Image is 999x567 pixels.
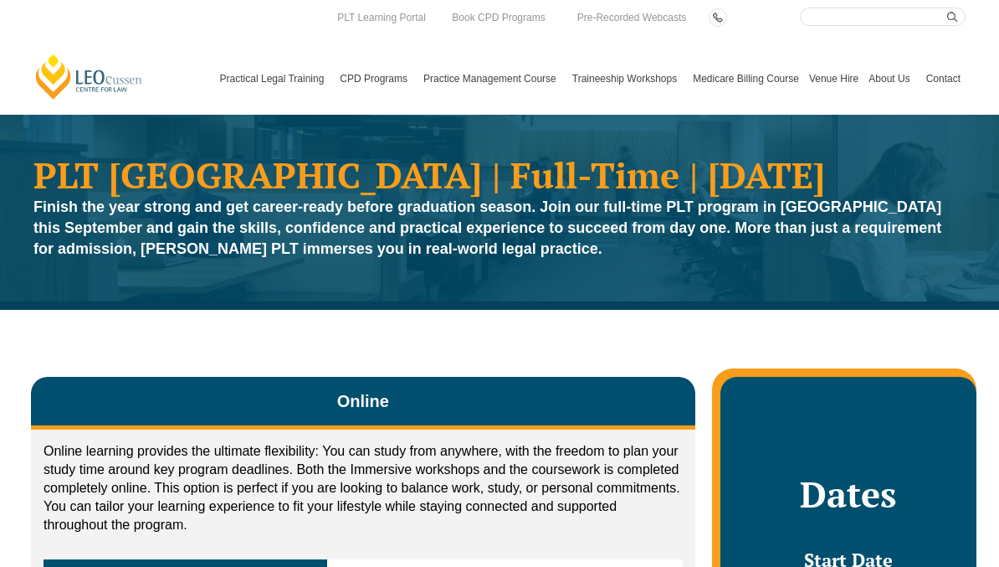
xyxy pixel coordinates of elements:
a: PLT Learning Portal [333,8,430,27]
a: Book CPD Programs [448,8,549,27]
a: About Us [863,43,920,115]
a: [PERSON_NAME] Centre for Law [33,53,145,101]
p: Online learning provides the ultimate flexibility: You can study from anywhere, with the freedom ... [44,442,683,534]
h2: Dates [737,473,960,515]
a: CPD Programs [335,43,418,115]
a: Practical Legal Training [215,43,336,115]
a: Traineeship Workshops [567,43,688,115]
a: Pre-Recorded Webcasts [573,8,691,27]
strong: Finish the year strong and get career-ready before graduation season. Join our full-time PLT prog... [33,198,941,257]
a: Venue Hire [804,43,863,115]
a: Practice Management Course [418,43,567,115]
a: Medicare Billing Course [688,43,804,115]
span: Online [337,389,389,413]
h1: PLT [GEOGRAPHIC_DATA] | Full-Time | [DATE] [33,157,966,193]
a: Contact [921,43,966,115]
